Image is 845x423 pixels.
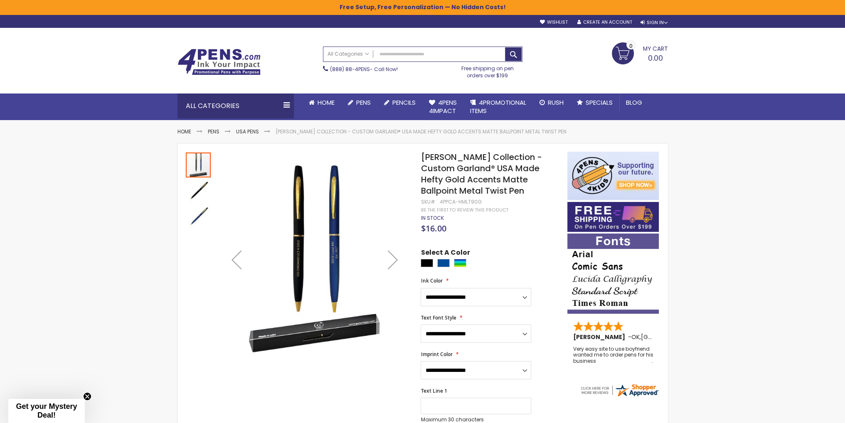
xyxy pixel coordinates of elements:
a: Be the first to review this product [421,207,508,213]
span: Pens [356,98,371,107]
a: Pens [341,93,377,112]
img: 4pens.com widget logo [579,383,659,398]
img: 4pens 4 kids [567,152,659,200]
div: All Categories [177,93,294,118]
span: 0.00 [648,53,663,63]
strong: SKU [421,198,436,205]
a: All Categories [323,47,373,61]
a: (888) 88-4PENS [330,66,370,73]
div: Next [376,152,409,367]
div: Black [421,259,433,267]
img: Free shipping on orders over $199 [567,202,659,232]
a: USA Pens [236,128,259,135]
span: $16.00 [421,223,446,234]
button: Close teaser [83,392,91,401]
span: [GEOGRAPHIC_DATA] [641,333,702,341]
img: 4Pens Custom Pens and Promotional Products [177,49,261,75]
span: [PERSON_NAME] Collection - Custom Garland® USA Made Hefty Gold Accents Matte Ballpoint Metal Twis... [421,151,542,197]
span: Text Font Style [421,314,456,321]
span: Home [318,98,335,107]
a: Wishlist [540,19,567,25]
span: In stock [421,214,443,221]
img: Hamilton Collection - Custom Garland® USA Made Hefty Gold Accents Matte Ballpoint Metal Twist Pen [186,178,211,203]
span: - Call Now! [330,66,398,73]
span: Select A Color [421,248,470,259]
div: Hamilton Collection - Custom Garland® USA Made Hefty Gold Accents Matte Ballpoint Metal Twist Pen [186,177,212,203]
a: Home [177,128,191,135]
div: Availability [421,215,443,221]
a: Pencils [377,93,422,112]
span: Blog [626,98,642,107]
span: Rush [548,98,564,107]
div: Free shipping on pen orders over $199 [453,62,522,79]
a: 0.00 0 [612,42,668,63]
img: Hamilton Collection - Custom Garland® USA Made Hefty Gold Accents Matte Ballpoint Metal Twist Pen [219,164,409,354]
a: Specials [570,93,619,112]
div: Get your Mystery Deal!Close teaser [8,399,85,423]
div: 4PPCA-HMLT90G [439,199,481,205]
span: Imprint Color [421,351,452,358]
div: Hamilton Collection - Custom Garland® USA Made Hefty Gold Accents Matte Ballpoint Metal Twist Pen [186,152,212,177]
div: Previous [220,152,253,367]
span: Ink Color [421,277,442,284]
img: font-personalization-examples [567,234,659,314]
div: Sign In [640,20,668,26]
a: Home [302,93,341,112]
span: 4Pens 4impact [429,98,457,115]
span: Get your Mystery Deal! [16,402,77,419]
a: 4Pens4impact [422,93,463,121]
a: 4pens.com certificate URL [579,392,659,399]
span: Text Line 1 [421,387,447,394]
span: [PERSON_NAME] [573,333,628,341]
li: [PERSON_NAME] Collection - Custom Garland® USA Made Hefty Gold Accents Matte Ballpoint Metal Twis... [276,128,567,135]
div: Very easy site to use boyfriend wanted me to order pens for his business [573,346,654,364]
span: 0 [629,42,633,50]
a: Pens [208,128,219,135]
a: 4PROMOTIONALITEMS [463,93,533,121]
div: Dark Blue [437,259,450,267]
img: Hamilton Collection - Custom Garland® USA Made Hefty Gold Accents Matte Ballpoint Metal Twist Pen [186,204,211,229]
span: All Categories [328,51,369,57]
span: 4PROMOTIONAL ITEMS [470,98,526,115]
div: Hamilton Collection - Custom Garland® USA Made Hefty Gold Accents Matte Ballpoint Metal Twist Pen [186,203,211,229]
p: Maximum 30 characters [421,416,531,423]
span: Pencils [392,98,416,107]
a: Rush [533,93,570,112]
span: - , [628,333,702,341]
span: OK [631,333,640,341]
a: Create an Account [577,19,632,25]
div: Assorted [454,259,466,267]
a: Blog [619,93,649,112]
span: Specials [586,98,613,107]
